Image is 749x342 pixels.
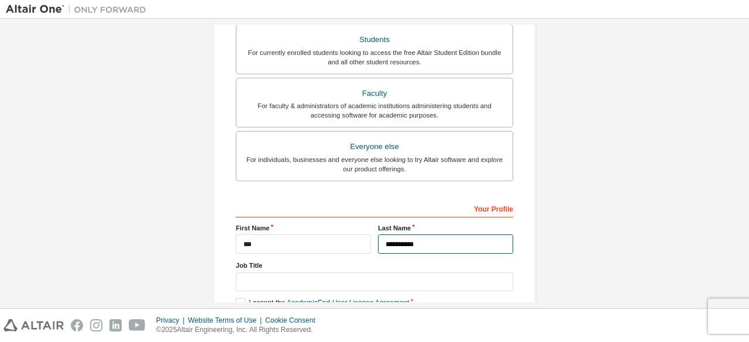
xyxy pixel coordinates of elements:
[188,316,265,325] div: Website Terms of Use
[4,319,64,331] img: altair_logo.svg
[236,199,513,217] div: Your Profile
[109,319,122,331] img: linkedin.svg
[243,101,506,120] div: For faculty & administrators of academic institutions administering students and accessing softwa...
[71,319,83,331] img: facebook.svg
[243,32,506,48] div: Students
[90,319,102,331] img: instagram.svg
[236,223,371,233] label: First Name
[156,316,188,325] div: Privacy
[243,85,506,102] div: Faculty
[243,139,506,155] div: Everyone else
[156,325,322,335] p: © 2025 Altair Engineering, Inc. All Rights Reserved.
[243,48,506,67] div: For currently enrolled students looking to access the free Altair Student Edition bundle and all ...
[129,319,146,331] img: youtube.svg
[236,261,513,270] label: Job Title
[243,155,506,174] div: For individuals, businesses and everyone else looking to try Altair software and explore our prod...
[236,298,409,308] label: I accept the
[265,316,322,325] div: Cookie Consent
[287,299,409,307] a: Academic End-User License Agreement
[378,223,513,233] label: Last Name
[6,4,152,15] img: Altair One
